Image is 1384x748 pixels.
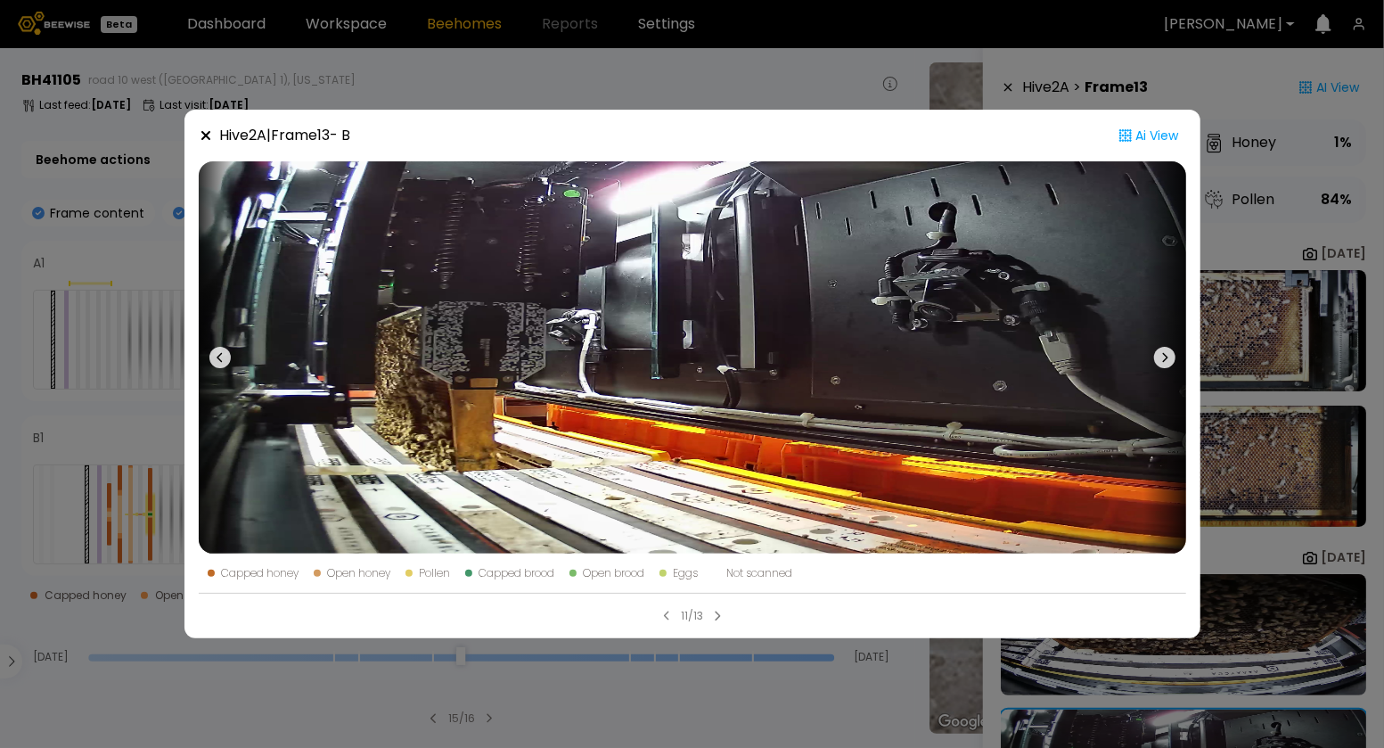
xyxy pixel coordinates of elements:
div: Open brood [584,568,645,579]
div: Not scanned [727,568,793,579]
div: Capped brood [479,568,555,579]
strong: Frame 13 [272,125,331,145]
div: Capped honey [222,568,299,579]
span: - B [331,125,351,145]
div: Pollen [420,568,451,579]
div: Eggs [674,568,699,579]
div: 11/13 [681,608,703,624]
img: 20250828_175241_-0700-a-1266-back-41105-XXXXmye1.jpg [199,161,1186,554]
div: Hive 2 A | [220,125,351,146]
div: Ai View [1111,124,1186,147]
div: Open honey [328,568,391,579]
